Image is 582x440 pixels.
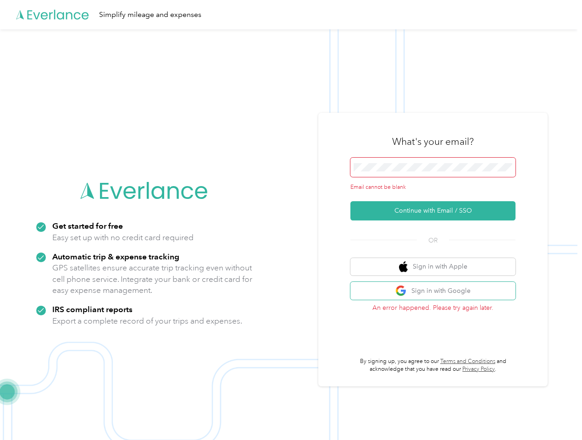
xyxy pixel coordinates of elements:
div: Email cannot be blank [350,183,515,192]
a: Privacy Policy [462,366,495,373]
p: By signing up, you agree to our and acknowledge that you have read our . [350,357,515,374]
strong: Automatic trip & expense tracking [52,252,179,261]
div: Simplify mileage and expenses [99,9,201,21]
button: Continue with Email / SSO [350,201,515,220]
p: Export a complete record of your trips and expenses. [52,315,242,327]
button: google logoSign in with Google [350,282,515,300]
p: GPS satellites ensure accurate trip tracking even without cell phone service. Integrate your bank... [52,262,253,296]
p: An error happened. Please try again later. [350,303,515,313]
h3: What's your email? [392,135,474,148]
p: Easy set up with no credit card required [52,232,194,243]
img: google logo [395,285,407,297]
img: apple logo [399,261,408,273]
a: Terms and Conditions [440,358,495,365]
span: OR [417,236,449,245]
button: apple logoSign in with Apple [350,258,515,276]
strong: Get started for free [52,221,123,231]
strong: IRS compliant reports [52,304,133,314]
